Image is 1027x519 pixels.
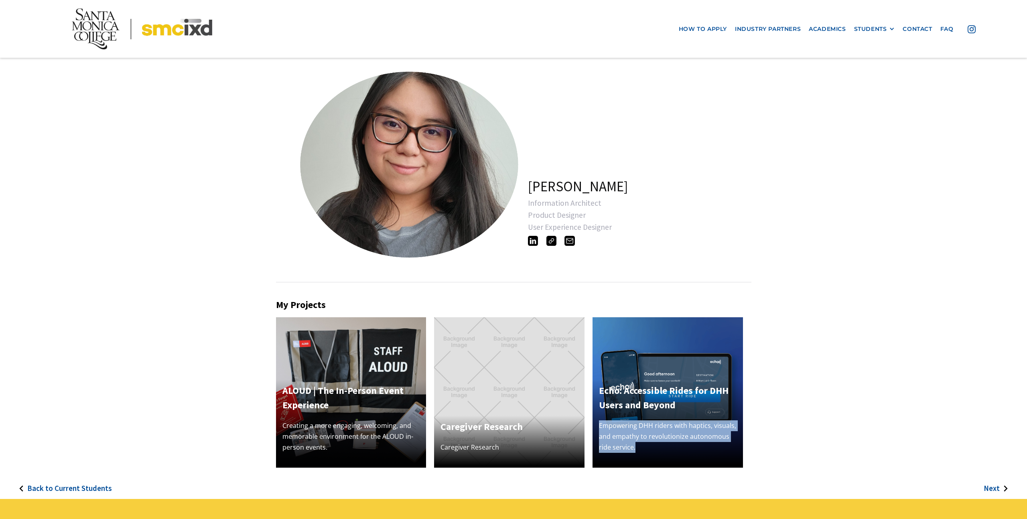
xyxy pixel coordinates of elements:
[276,299,751,311] h2: My Projects
[936,22,958,36] a: faq
[984,468,1020,499] a: Next
[599,383,737,412] h4: Echo: Accessible Rides for DHH Users and Beyond
[290,63,491,264] a: open lightbox
[528,178,628,195] h1: [PERSON_NAME]
[282,420,420,453] p: Creating a more engaging, welcoming, and memorable environment for the ALOUD in-person events.
[675,22,731,36] a: how to apply
[27,484,112,493] h3: Back to Current Students
[984,484,1000,493] h3: Next
[7,468,112,499] a: Back to Current Students
[564,236,574,246] img: isabelbautista60@gmail.com
[593,317,743,468] img: Echo phone prototype with "Get Started" screen and a tablet prototype of the initial screen to st...
[282,383,420,412] h4: ALOUD | The In-Person Event Experience
[528,236,538,246] img: https://www.linkedin.com/in/isabelbdesign/
[528,199,766,207] div: Information Architect
[440,420,578,434] h4: Caregiver Research
[899,22,936,36] a: contact
[731,22,805,36] a: industry partners
[528,223,766,231] div: User Experience Designer
[546,236,556,246] img: https://isabelbdesign.myportfolio.com/
[72,8,212,49] img: Santa Monica College - SMC IxD logo
[854,26,895,32] div: STUDENTS
[805,22,850,36] a: Academics
[599,420,737,453] p: Empowering DHH riders with haptics, visuals, and empathy to revolutionize autonomous ride service.
[968,25,976,33] img: icon - instagram
[440,442,578,453] p: Caregiver Research
[854,26,887,32] div: STUDENTS
[528,211,766,219] div: Product Designer
[276,317,426,468] img: A variety of physical assets designed for an in-person event. Prominently featured is a vibrant r...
